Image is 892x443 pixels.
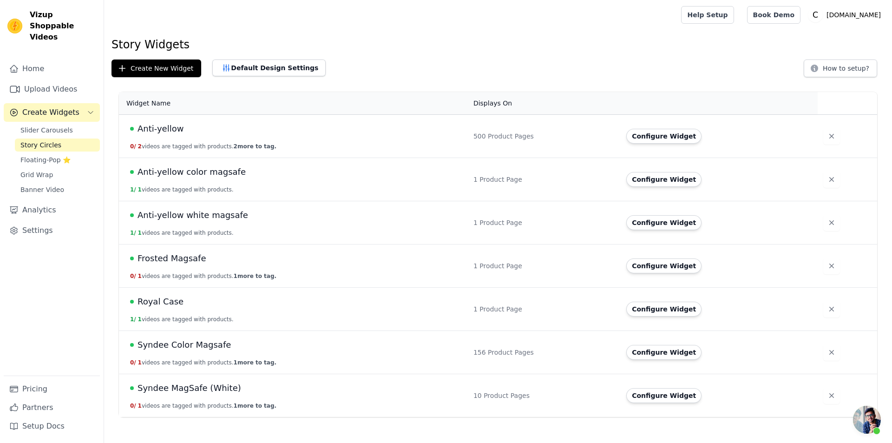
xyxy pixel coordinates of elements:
[138,165,246,179] span: Anti-yellow color magsafe
[119,92,468,115] th: Widget Name
[111,60,201,77] button: Create New Widget
[111,37,885,52] h1: Story Widgets
[7,19,22,33] img: Vizup
[626,302,702,317] button: Configure Widget
[138,295,184,308] span: Royal Case
[138,252,206,265] span: Frosted Magsafe
[473,218,615,227] div: 1 Product Page
[130,229,234,237] button: 1/ 1videos are tagged with products.
[681,6,734,24] a: Help Setup
[823,214,840,231] button: Delete widget
[626,129,702,144] button: Configure Widget
[473,304,615,314] div: 1 Product Page
[20,126,73,135] span: Slider Carousels
[130,359,276,366] button: 0/ 1videos are tagged with products.1more to tag.
[130,213,134,217] span: Live Published
[234,143,276,150] span: 2 more to tag.
[804,66,877,75] a: How to setup?
[130,343,134,347] span: Live Published
[130,316,234,323] button: 1/ 1videos are tagged with products.
[4,201,100,219] a: Analytics
[823,301,840,317] button: Delete widget
[4,60,100,78] a: Home
[823,171,840,188] button: Delete widget
[4,380,100,398] a: Pricing
[626,258,702,273] button: Configure Widget
[138,186,142,193] span: 1
[804,60,877,77] button: How to setup?
[823,7,885,23] p: [DOMAIN_NAME]
[234,403,276,409] span: 1 more to tag.
[473,175,615,184] div: 1 Product Page
[823,387,840,404] button: Delete widget
[138,316,142,323] span: 1
[823,128,840,145] button: Delete widget
[473,391,615,400] div: 10 Product Pages
[138,122,184,135] span: Anti-yellow
[138,359,142,366] span: 1
[20,185,64,194] span: Banner Video
[130,257,134,260] span: Live Published
[813,10,818,20] text: C
[20,170,53,179] span: Grid Wrap
[4,221,100,240] a: Settings
[138,338,231,351] span: Syndee Color Magsafe
[138,209,248,222] span: Anti-yellow white magsafe
[626,215,702,230] button: Configure Widget
[130,386,134,390] span: Live Published
[138,273,142,279] span: 1
[4,417,100,436] a: Setup Docs
[130,230,136,236] span: 1 /
[15,124,100,137] a: Slider Carousels
[212,60,326,76] button: Default Design Settings
[130,402,276,410] button: 0/ 1videos are tagged with products.1more to tag.
[30,9,96,43] span: Vizup Shoppable Videos
[4,398,100,417] a: Partners
[130,186,136,193] span: 1 /
[473,261,615,271] div: 1 Product Page
[823,258,840,274] button: Delete widget
[15,153,100,166] a: Floating-Pop ⭐
[20,140,61,150] span: Story Circles
[468,92,621,115] th: Displays On
[130,359,136,366] span: 0 /
[130,170,134,174] span: Live Published
[130,273,136,279] span: 0 /
[4,103,100,122] button: Create Widgets
[130,127,134,131] span: Live Published
[130,143,136,150] span: 0 /
[15,139,100,152] a: Story Circles
[130,403,136,409] span: 0 /
[138,382,241,395] span: Syndee MagSafe (White)
[15,183,100,196] a: Banner Video
[823,344,840,361] button: Delete widget
[130,143,276,150] button: 0/ 2videos are tagged with products.2more to tag.
[747,6,800,24] a: Book Demo
[853,406,881,434] div: Open chat
[473,348,615,357] div: 156 Product Pages
[20,155,71,165] span: Floating-Pop ⭐
[15,168,100,181] a: Grid Wrap
[130,272,276,280] button: 0/ 1videos are tagged with products.1more to tag.
[138,230,142,236] span: 1
[130,300,134,304] span: Live Published
[626,388,702,403] button: Configure Widget
[234,359,276,366] span: 1 more to tag.
[138,403,142,409] span: 1
[130,316,136,323] span: 1 /
[808,7,885,23] button: C [DOMAIN_NAME]
[138,143,142,150] span: 2
[626,345,702,360] button: Configure Widget
[473,132,615,141] div: 500 Product Pages
[130,186,234,193] button: 1/ 1videos are tagged with products.
[4,80,100,99] a: Upload Videos
[626,172,702,187] button: Configure Widget
[22,107,79,118] span: Create Widgets
[234,273,276,279] span: 1 more to tag.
